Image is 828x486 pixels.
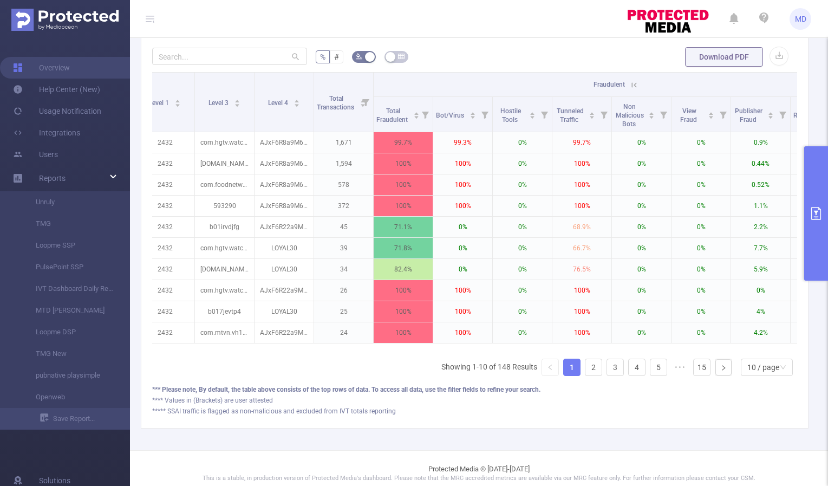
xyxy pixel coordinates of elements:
p: 71.1% [374,217,433,237]
p: 0% [493,174,552,195]
a: PulsePoint SSP [22,256,117,278]
span: Fraudulent [594,81,625,88]
div: *** Please note, By default, the table above consists of the top rows of data. To access all data... [152,385,797,394]
i: Filter menu [656,97,671,132]
p: AJxF6R22a9M6CaTvK [255,322,314,343]
p: 100% [433,301,492,322]
a: Reports [39,167,66,189]
i: icon: caret-down [708,114,714,118]
p: 4.2% [731,322,790,343]
p: 0% [493,322,552,343]
span: # [334,53,339,61]
p: 26 [314,280,373,301]
p: 0.52% [731,174,790,195]
li: 1 [563,359,581,376]
p: 0% [433,217,492,237]
p: 2432 [135,217,194,237]
span: Publisher Fraud [735,107,762,124]
div: Sort [767,111,774,117]
p: 0% [612,217,671,237]
p: 0% [493,280,552,301]
i: icon: caret-up [649,111,655,114]
img: Protected Media [11,9,119,31]
i: Filter menu [715,97,731,132]
p: 100% [433,153,492,174]
p: LOYAL30 [255,301,314,322]
p: LOYAL30 [255,259,314,280]
p: 100% [433,322,492,343]
button: Download PDF [685,47,763,67]
i: icon: caret-up [530,111,536,114]
input: Search... [152,48,307,65]
li: Next 5 Pages [671,359,689,376]
p: b01irvdjfg [195,217,254,237]
p: 76.5% [552,259,611,280]
li: 2 [585,359,602,376]
p: LOYAL30 [255,238,314,258]
i: icon: caret-down [174,102,180,106]
i: Filter menu [358,73,373,132]
p: 0% [493,301,552,322]
li: Next Page [715,359,732,376]
p: 0% [731,280,790,301]
a: Loopme DSP [22,321,117,343]
p: 0.44% [731,153,790,174]
a: pubnative playsimple [22,365,117,386]
span: Total Fraudulent [376,107,409,124]
a: Save Report... [40,408,130,430]
p: 0% [671,322,731,343]
p: 1,671 [314,132,373,153]
p: 100% [433,196,492,216]
p: 99.3% [433,132,492,153]
p: 0% [612,196,671,216]
p: 0% [671,132,731,153]
p: 0% [612,301,671,322]
span: Level 4 [268,99,290,107]
li: Previous Page [542,359,559,376]
p: 100% [374,301,433,322]
div: Sort [708,111,714,117]
i: icon: caret-up [413,111,419,114]
p: 2432 [135,174,194,195]
i: icon: caret-down [234,102,240,106]
i: icon: caret-up [174,98,180,101]
span: Reputation [793,112,827,119]
p: 68.9% [552,217,611,237]
i: icon: table [398,53,405,60]
p: 71.8% [374,238,433,258]
p: AJxF6R8a9M6CaTvK [255,132,314,153]
a: TMG New [22,343,117,365]
i: Filter menu [775,97,790,132]
p: 99.7% [552,132,611,153]
p: 2432 [135,322,194,343]
p: com.hgtv.watcher [195,280,254,301]
p: 0% [433,259,492,280]
p: 1.1% [731,196,790,216]
li: 4 [628,359,646,376]
p: 0% [493,196,552,216]
p: 0% [433,238,492,258]
p: 24 [314,322,373,343]
span: Reports [39,174,66,183]
p: 0% [612,280,671,301]
i: icon: caret-up [234,98,240,101]
p: 2.2% [731,217,790,237]
span: Total Transactions [317,95,356,111]
a: 5 [650,359,667,375]
p: 0% [493,132,552,153]
span: MD [795,8,806,30]
div: ***** SSAI traffic is flagged as non-malicious and excluded from IVT totals reporting [152,406,797,416]
i: icon: right [720,365,727,371]
p: 100% [552,153,611,174]
a: Integrations [13,122,80,144]
i: icon: caret-up [589,111,595,114]
p: 100% [374,322,433,343]
p: 0% [671,280,731,301]
p: 0% [493,153,552,174]
div: 10 / page [747,359,779,375]
p: 7.7% [731,238,790,258]
i: icon: caret-down [589,114,595,118]
a: 4 [629,359,645,375]
p: 100% [374,174,433,195]
p: 0% [671,238,731,258]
